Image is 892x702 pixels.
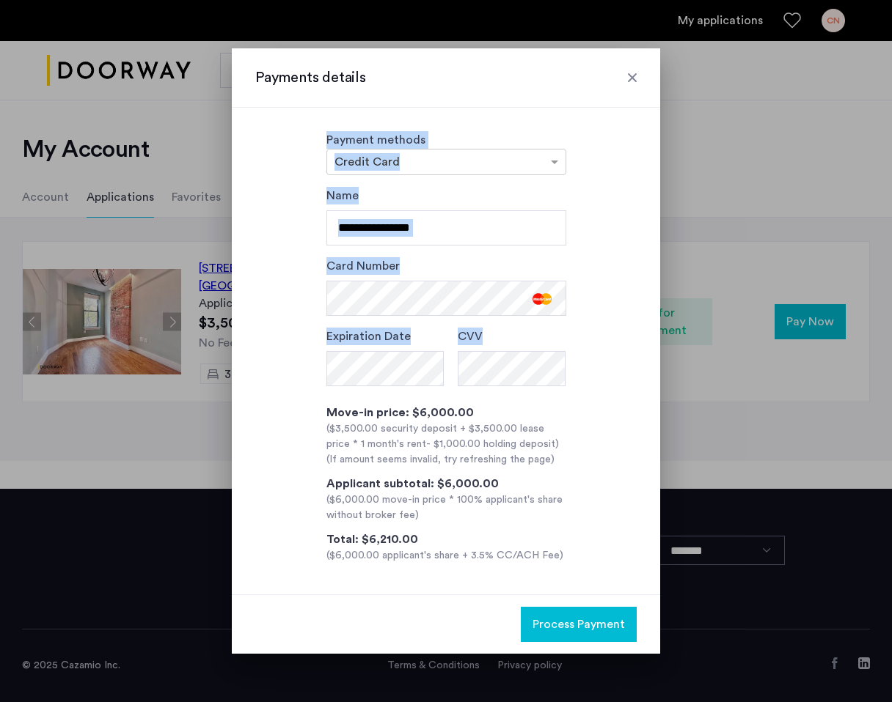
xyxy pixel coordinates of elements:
div: ($6,000.00 move-in price * 100% applicant's share without broker fee) [326,492,566,523]
label: CVV [458,328,483,345]
div: Applicant subtotal: $6,000.00 [326,475,566,492]
span: - $1,000.00 holding deposit [426,439,555,449]
label: Name [326,187,359,204]
h3: Payments details [255,67,637,88]
div: (If amount seems invalid, try refreshing the page) [326,452,566,468]
label: Payment methods [326,134,425,146]
div: ($3,500.00 security deposit + $3,500.00 lease price * 1 month's rent ) [326,421,566,452]
div: ($6,000.00 applicant's share + 3.5% CC/ACH Fee) [326,548,566,564]
button: button [521,607,637,642]
div: Move-in price: $6,000.00 [326,404,566,421]
label: Expiration Date [326,328,411,345]
span: Process Payment [533,616,625,633]
label: Card Number [326,257,400,275]
span: Total: $6,210.00 [326,533,418,545]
